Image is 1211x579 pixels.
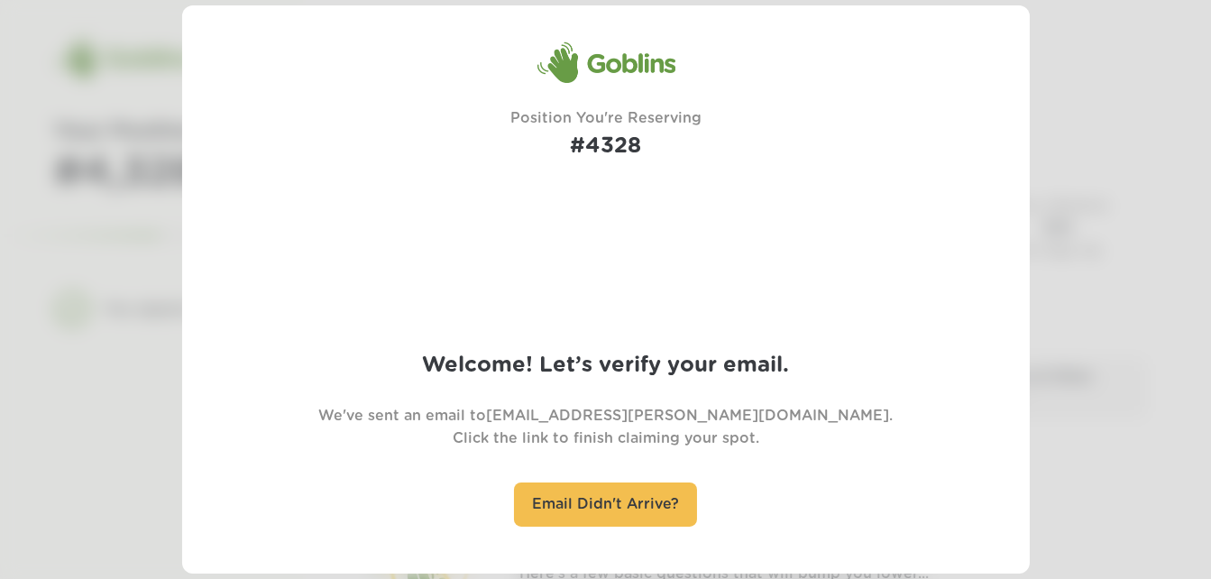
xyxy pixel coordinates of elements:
div: Email Didn't Arrive? [514,482,697,527]
figure: (And you’re about to get your first month free!) [502,163,710,213]
div: Position You're Reserving [510,107,702,163]
p: We've sent an email to [EMAIL_ADDRESS][PERSON_NAME][DOMAIN_NAME] . Click the link to finish claim... [318,405,893,450]
h2: Welcome! Let’s verify your email. [422,349,789,382]
h1: #4328 [510,130,702,163]
div: Goblins [537,41,675,85]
